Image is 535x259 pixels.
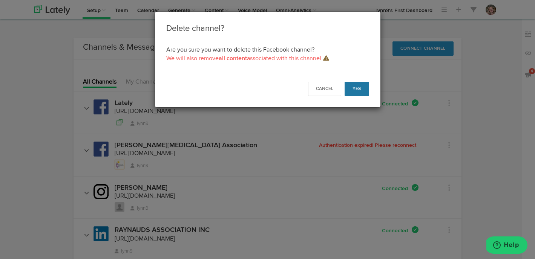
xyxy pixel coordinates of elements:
[166,46,369,63] p: Are you sure you want to delete this Facebook channel?
[308,82,341,96] button: Cancel
[486,236,527,255] iframe: Opens a widget where you can find more information
[166,23,369,35] h3: Delete channel?
[219,56,247,62] b: all content
[345,82,369,96] button: Yes
[166,56,329,62] span: We will also remove associated with this channel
